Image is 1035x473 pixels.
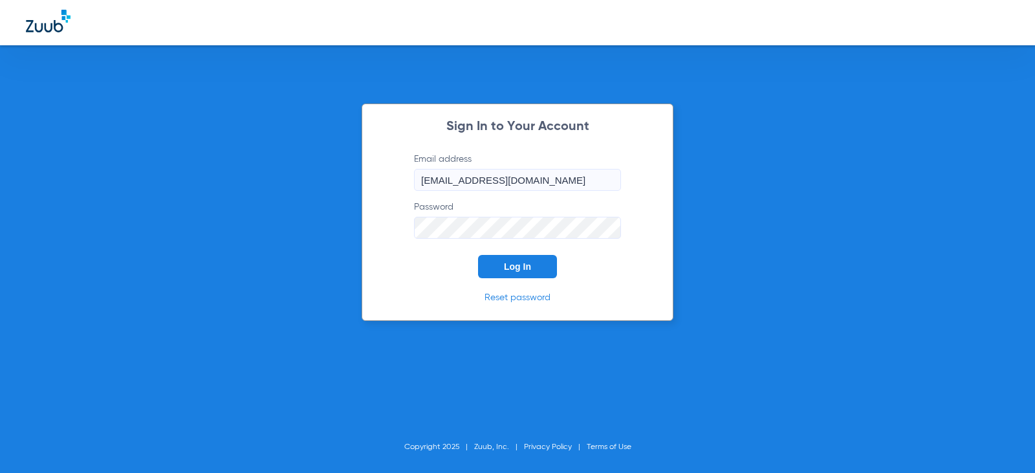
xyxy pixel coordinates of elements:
[395,120,640,133] h2: Sign In to Your Account
[478,255,557,278] button: Log In
[524,443,572,451] a: Privacy Policy
[485,293,550,302] a: Reset password
[414,153,621,191] label: Email address
[414,169,621,191] input: Email address
[587,443,631,451] a: Terms of Use
[414,201,621,239] label: Password
[414,217,621,239] input: Password
[504,261,531,272] span: Log In
[474,441,524,454] li: Zuub, Inc.
[404,441,474,454] li: Copyright 2025
[26,10,71,32] img: Zuub Logo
